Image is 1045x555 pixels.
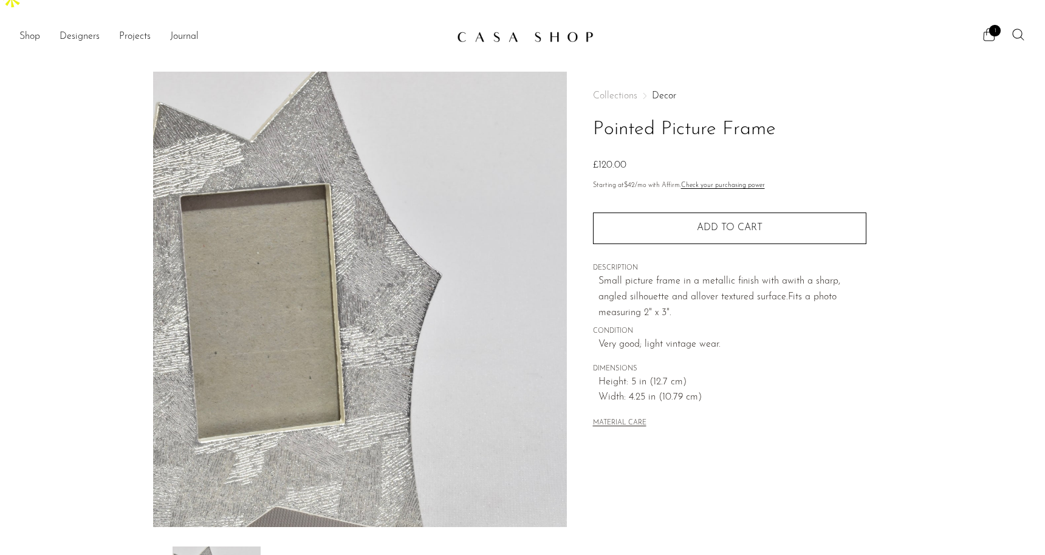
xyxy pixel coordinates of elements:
h1: Pointed Picture Frame [593,114,866,145]
nav: Breadcrumbs [593,91,866,101]
span: DIMENSIONS [593,364,866,375]
a: Shop [19,29,40,45]
span: CONDITION [593,326,866,337]
p: Small picture frame in a metallic finish with a with a sharp, angled silhouette and allover textu... [598,274,866,321]
span: 1 [989,25,1001,36]
span: Add to cart [697,223,762,233]
a: Decor [652,91,676,101]
span: Very good; light vintage wear. [598,337,866,353]
img: Pointed Picture Frame [153,72,567,527]
a: Journal [170,29,199,45]
span: Height: 5 in (12.7 cm) [598,375,866,390]
span: Collections [593,91,637,101]
span: £120.00 [593,160,626,170]
a: Designers [60,29,100,45]
a: Projects [119,29,151,45]
span: Width: 4.25 in (10.79 cm) [598,390,866,406]
ul: NEW HEADER MENU [19,27,447,47]
button: Add to cart [593,213,866,244]
button: MATERIAL CARE [593,419,646,428]
nav: Desktop navigation [19,27,447,47]
a: Check your purchasing power - Learn more about Affirm Financing (opens in modal) [681,182,765,189]
span: $42 [624,182,635,189]
span: DESCRIPTION [593,263,866,274]
p: Starting at /mo with Affirm. [593,180,866,191]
